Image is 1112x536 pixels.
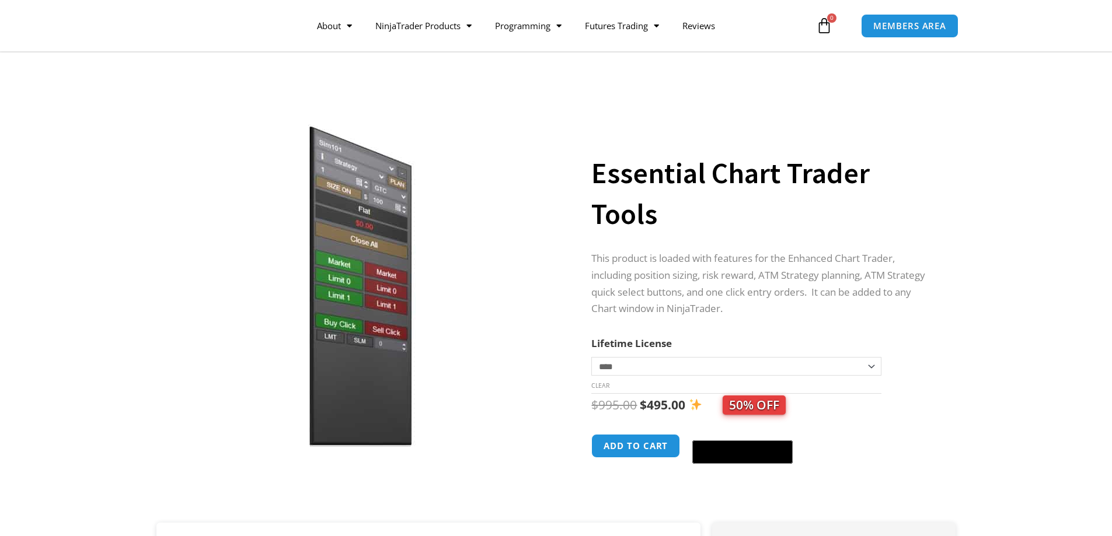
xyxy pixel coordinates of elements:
[692,440,793,464] button: Buy with GPay
[861,14,958,38] a: MEMBERS AREA
[138,5,263,47] img: LogoAI | Affordable Indicators – NinjaTrader
[591,153,932,234] h1: Essential Chart Trader Tools
[799,9,850,43] a: 0
[591,381,609,390] a: Clear options
[364,12,483,39] a: NinjaTrader Products
[305,12,364,39] a: About
[573,12,671,39] a: Futures Trading
[591,397,598,413] span: $
[690,432,795,433] iframe: Secure payment input frame
[591,397,637,413] bdi: 995.00
[671,12,727,39] a: Reviews
[689,398,702,411] img: ✨
[483,12,573,39] a: Programming
[591,434,680,458] button: Add to cart
[827,13,836,23] span: 0
[723,395,786,415] span: 50% OFF
[640,397,647,413] span: $
[873,22,946,30] span: MEMBERS AREA
[305,12,813,39] nav: Menu
[173,124,548,447] img: Essential Chart Trader Tools
[640,397,685,413] bdi: 495.00
[591,250,932,318] p: This product is loaded with features for the Enhanced Chart Trader, including position sizing, ri...
[591,337,672,350] label: Lifetime License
